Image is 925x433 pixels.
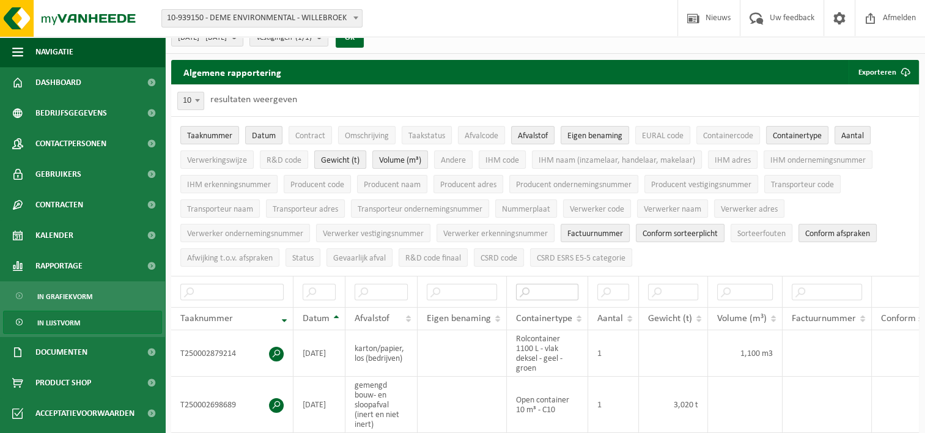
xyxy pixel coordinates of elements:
[433,175,503,193] button: Producent adresProducent adres: Activate to sort
[260,150,308,169] button: R&D codeR&amp;D code: Activate to sort
[37,285,92,308] span: In grafiekvorm
[177,92,204,110] span: 10
[333,254,386,263] span: Gevaarlijk afval
[637,199,708,218] button: Verwerker naamVerwerker naam: Activate to sort
[245,126,282,144] button: DatumDatum: Activate to sort
[530,248,632,267] button: CSRD ESRS E5-5 categorieCSRD ESRS E5-5 categorie: Activate to sort
[792,314,856,324] span: Factuurnummer
[717,314,767,324] span: Volume (m³)
[427,314,491,324] span: Eigen benaming
[567,229,623,239] span: Factuurnummer
[162,10,362,27] span: 10-939150 - DEME ENVIRONMENTAL - WILLEBROEK
[3,284,162,308] a: In grafiekvorm
[737,229,786,239] span: Sorteerfouten
[443,229,548,239] span: Verwerker erkenningsnummer
[495,199,557,218] button: NummerplaatNummerplaat: Activate to sort
[648,314,692,324] span: Gewicht (t)
[345,131,389,141] span: Omschrijving
[516,180,632,190] span: Producent ondernemingsnummer
[539,156,695,165] span: IHM naam (inzamelaar, handelaar, makelaar)
[303,314,330,324] span: Datum
[437,224,555,242] button: Verwerker erkenningsnummerVerwerker erkenningsnummer: Activate to sort
[171,377,293,433] td: T250002698689
[171,28,243,46] button: [DATE] - [DATE]
[479,150,526,169] button: IHM codeIHM code: Activate to sort
[178,29,227,47] span: [DATE] - [DATE]
[187,205,253,214] span: Transporteur naam
[399,248,468,267] button: R&D code finaalR&amp;D code finaal: Activate to sort
[639,377,708,433] td: 3,020 t
[715,156,751,165] span: IHM adres
[37,311,80,335] span: In lijstvorm
[708,150,757,169] button: IHM adresIHM adres: Activate to sort
[516,314,572,324] span: Containertype
[696,126,760,144] button: ContainercodeContainercode: Activate to sort
[293,377,345,433] td: [DATE]
[731,224,792,242] button: SorteerfoutenSorteerfouten: Activate to sort
[465,131,498,141] span: Afvalcode
[561,224,630,242] button: FactuurnummerFactuurnummer: Activate to sort
[764,150,872,169] button: IHM ondernemingsnummerIHM ondernemingsnummer: Activate to sort
[518,131,548,141] span: Afvalstof
[210,95,297,105] label: resultaten weergeven
[766,126,828,144] button: ContainertypeContainertype: Activate to sort
[267,156,301,165] span: R&D code
[357,175,427,193] button: Producent naamProducent naam: Activate to sort
[708,330,783,377] td: 1,100 m3
[323,229,424,239] span: Verwerker vestigingsnummer
[35,67,81,98] span: Dashboard
[507,377,588,433] td: Open container 10 m³ - C10
[35,251,83,281] span: Rapportage
[798,224,877,242] button: Conform afspraken : Activate to sort
[440,180,496,190] span: Producent adres
[441,156,466,165] span: Andere
[511,126,555,144] button: AfvalstofAfvalstof: Activate to sort
[364,180,421,190] span: Producent naam
[345,377,418,433] td: gemengd bouw- en sloopafval (inert en niet inert)
[721,205,778,214] span: Verwerker adres
[180,150,254,169] button: VerwerkingswijzeVerwerkingswijze: Activate to sort
[35,98,107,128] span: Bedrijfsgegevens
[187,156,247,165] span: Verwerkingswijze
[35,159,81,190] span: Gebruikers
[358,205,482,214] span: Transporteur ondernemingsnummer
[284,175,351,193] button: Producent codeProducent code: Activate to sort
[714,199,784,218] button: Verwerker adresVerwerker adres: Activate to sort
[835,126,871,144] button: AantalAantal: Activate to sort
[293,330,345,377] td: [DATE]
[314,150,366,169] button: Gewicht (t)Gewicht (t): Activate to sort
[588,330,639,377] td: 1
[252,131,276,141] span: Datum
[770,156,866,165] span: IHM ondernemingsnummer
[643,229,718,239] span: Conform sorteerplicht
[567,131,622,141] span: Eigen benaming
[35,128,106,159] span: Contactpersonen
[474,248,524,267] button: CSRD codeCSRD code: Activate to sort
[178,92,204,109] span: 10
[326,248,392,267] button: Gevaarlijk afval : Activate to sort
[703,131,753,141] span: Containercode
[481,254,517,263] span: CSRD code
[773,131,822,141] span: Containertype
[35,398,135,429] span: Acceptatievoorwaarden
[180,314,233,324] span: Taaknummer
[338,126,396,144] button: OmschrijvingOmschrijving: Activate to sort
[171,60,293,84] h2: Algemene rapportering
[841,131,864,141] span: Aantal
[187,180,271,190] span: IHM erkenningsnummer
[249,28,328,46] button: Vestigingen(1/1)
[434,150,473,169] button: AndereAndere: Activate to sort
[597,314,623,324] span: Aantal
[180,248,279,267] button: Afwijking t.o.v. afsprakenAfwijking t.o.v. afspraken: Activate to sort
[402,126,452,144] button: TaakstatusTaakstatus: Activate to sort
[644,205,701,214] span: Verwerker naam
[485,156,519,165] span: IHM code
[180,199,260,218] button: Transporteur naamTransporteur naam: Activate to sort
[290,180,344,190] span: Producent code
[351,199,489,218] button: Transporteur ondernemingsnummerTransporteur ondernemingsnummer : Activate to sort
[355,314,389,324] span: Afvalstof
[35,37,73,67] span: Navigatie
[187,229,303,239] span: Verwerker ondernemingsnummer
[273,205,338,214] span: Transporteur adres
[644,175,758,193] button: Producent vestigingsnummerProducent vestigingsnummer: Activate to sort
